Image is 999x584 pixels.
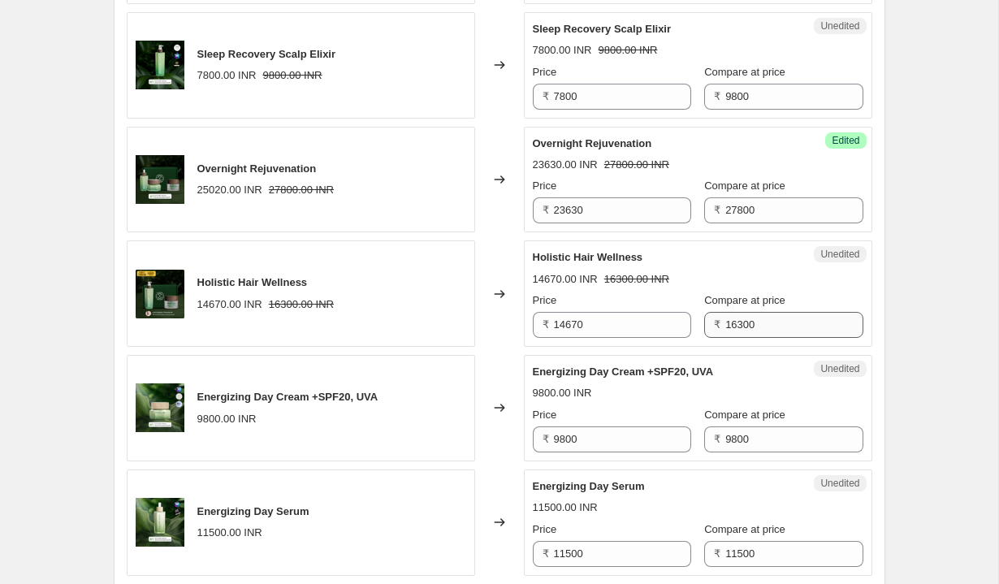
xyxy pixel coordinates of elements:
span: ₹ [714,433,720,445]
div: 7800.00 INR [533,42,592,58]
strike: 9800.00 INR [599,42,658,58]
span: Energizing Day Serum [197,505,309,517]
strike: 16300.00 INR [604,271,669,288]
span: Price [533,523,557,535]
span: ₹ [714,318,720,331]
span: Holistic Hair Wellness [533,251,643,263]
img: DaySerumEnglish_80x.png [136,498,184,547]
div: 11500.00 INR [197,525,262,541]
span: Sleep Recovery Scalp Elixir [197,48,336,60]
span: ₹ [543,433,549,445]
span: Energizing Day Cream +SPF20, UVA [197,391,378,403]
span: Overnight Rejuvenation [197,162,317,175]
span: Price [533,66,557,78]
span: Compare at price [704,409,785,421]
span: Unedited [820,477,859,490]
img: OvernightRejunivationEnglish_80x.png [136,155,184,204]
span: Unedited [820,362,859,375]
span: ₹ [543,90,549,102]
span: ₹ [714,547,720,560]
strike: 9800.00 INR [263,67,322,84]
div: 14670.00 INR [197,296,262,313]
span: Compare at price [704,180,785,192]
img: NightScalpElixirEnglish_2_80x.png [136,41,184,89]
span: Holistic Hair Wellness [197,276,308,288]
span: Compare at price [704,294,785,306]
span: Compare at price [704,66,785,78]
div: 9800.00 INR [197,411,257,427]
span: Energizing Day Cream +SPF20, UVA [533,366,714,378]
strike: 27800.00 INR [604,157,669,173]
div: 25020.00 INR [197,182,262,198]
span: ₹ [543,318,549,331]
span: Price [533,409,557,421]
span: Compare at price [704,523,785,535]
div: 7800.00 INR [197,67,257,84]
span: Unedited [820,248,859,261]
div: 14670.00 INR [533,271,598,288]
span: ₹ [543,204,549,216]
img: HolisticHairWellnessEnglish_f51d8b2f-646d-44a9-b8ed-0d2e3b2ba316_80x.jpg [136,270,184,318]
span: Sleep Recovery Scalp Elixir [533,23,672,35]
span: ₹ [543,547,549,560]
span: Price [533,294,557,306]
span: Edited [832,134,859,147]
span: ₹ [714,90,720,102]
div: 23630.00 INR [533,157,598,173]
span: Energizing Day Serum [533,480,645,492]
strike: 27800.00 INR [269,182,334,198]
strike: 16300.00 INR [269,296,334,313]
span: Unedited [820,19,859,32]
span: ₹ [714,204,720,216]
span: Price [533,180,557,192]
img: DayCreamEnglish_80x.png [136,383,184,432]
div: 9800.00 INR [533,385,592,401]
span: Overnight Rejuvenation [533,137,652,149]
div: 11500.00 INR [533,500,598,516]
